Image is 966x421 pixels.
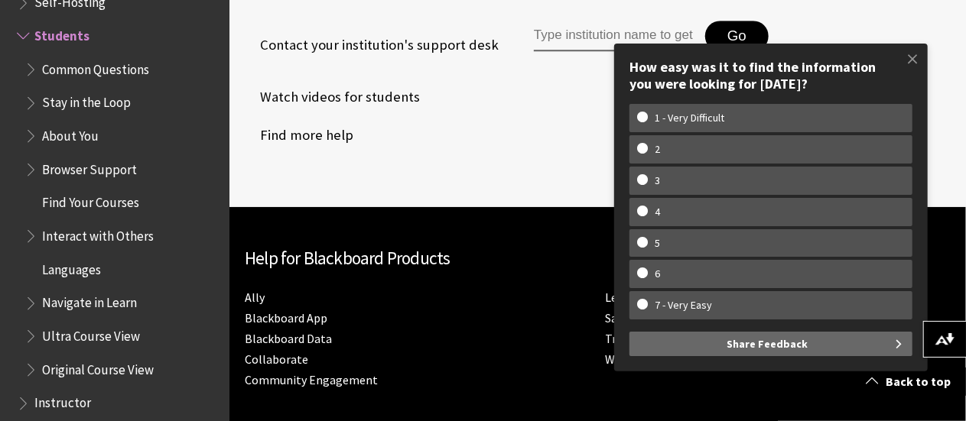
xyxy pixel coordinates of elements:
[629,332,912,356] button: Share Feedback
[637,206,678,219] w-span: 4
[42,257,101,277] span: Languages
[245,310,327,326] a: Blackboard App
[637,267,678,280] w-span: 6
[42,157,137,177] span: Browser Support
[245,290,265,306] a: Ally
[854,368,966,396] a: Back to top
[245,331,332,347] a: Blackboard Data
[606,310,663,326] a: SafeAssign
[637,237,678,250] w-span: 5
[637,112,742,125] w-span: 1 - Very Difficult
[637,299,730,312] w-span: 7 - Very Easy
[34,23,89,44] span: Students
[42,223,154,244] span: Interact with Others
[606,351,741,368] a: Web Community Manager
[245,351,308,368] a: Collaborate
[637,174,678,187] w-span: 3
[42,323,140,344] span: Ultra Course View
[245,245,951,272] h2: Help for Blackboard Products
[42,123,99,144] span: About You
[42,290,137,311] span: Navigate in Learn
[245,86,420,108] a: Watch videos for students
[606,331,794,347] a: Training and Development Manager
[534,21,705,51] input: Type institution name to get support
[34,390,91,411] span: Instructor
[42,90,131,111] span: Stay in the Loop
[245,124,353,147] a: Find more help
[245,372,378,388] a: Community Engagement
[629,59,912,92] div: How easy was it to find the information you were looking for [DATE]?
[42,357,154,377] span: Original Course View
[42,57,149,77] span: Common Questions
[727,332,808,356] span: Share Feedback
[637,143,678,156] w-span: 2
[705,21,769,51] button: Go
[245,35,499,55] span: Contact your institution's support desk
[606,290,636,306] a: Learn
[42,190,139,211] span: Find Your Courses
